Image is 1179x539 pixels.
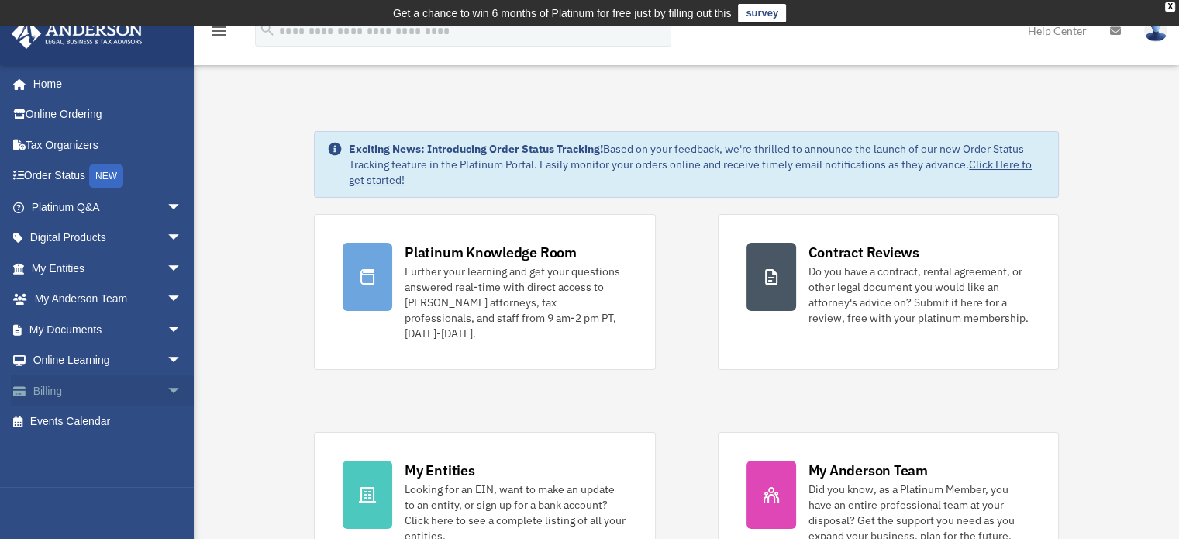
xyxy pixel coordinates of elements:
a: Click Here to get started! [349,157,1032,187]
a: survey [738,4,786,22]
a: Digital Productsarrow_drop_down [11,223,205,254]
a: Tax Organizers [11,130,205,161]
div: Do you have a contract, rental agreement, or other legal document you would like an attorney's ad... [808,264,1030,326]
a: Events Calendar [11,406,205,437]
img: User Pic [1144,19,1167,42]
a: Order StatusNEW [11,161,205,192]
img: Anderson Advisors Platinum Portal [7,19,147,49]
i: search [259,21,276,38]
span: arrow_drop_down [167,253,198,285]
a: Platinum Q&Aarrow_drop_down [11,192,205,223]
div: My Anderson Team [808,461,928,480]
div: My Entities [405,461,474,480]
a: Online Ordering [11,99,205,130]
div: NEW [89,164,123,188]
span: arrow_drop_down [167,345,198,377]
span: arrow_drop_down [167,192,198,223]
a: menu [209,27,228,40]
a: Contract Reviews Do you have a contract, rental agreement, or other legal document you would like... [718,214,1059,370]
a: Billingarrow_drop_down [11,375,205,406]
span: arrow_drop_down [167,375,198,407]
span: arrow_drop_down [167,223,198,254]
div: Get a chance to win 6 months of Platinum for free just by filling out this [393,4,732,22]
a: My Anderson Teamarrow_drop_down [11,284,205,315]
a: Online Learningarrow_drop_down [11,345,205,376]
div: Platinum Knowledge Room [405,243,577,262]
a: Home [11,68,198,99]
div: Based on your feedback, we're thrilled to announce the launch of our new Order Status Tracking fe... [349,141,1046,188]
span: arrow_drop_down [167,284,198,316]
strong: Exciting News: Introducing Order Status Tracking! [349,142,603,156]
a: My Entitiesarrow_drop_down [11,253,205,284]
div: close [1165,2,1175,12]
div: Contract Reviews [808,243,919,262]
a: My Documentsarrow_drop_down [11,314,205,345]
i: menu [209,22,228,40]
a: Platinum Knowledge Room Further your learning and get your questions answered real-time with dire... [314,214,655,370]
span: arrow_drop_down [167,314,198,346]
div: Further your learning and get your questions answered real-time with direct access to [PERSON_NAM... [405,264,626,341]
